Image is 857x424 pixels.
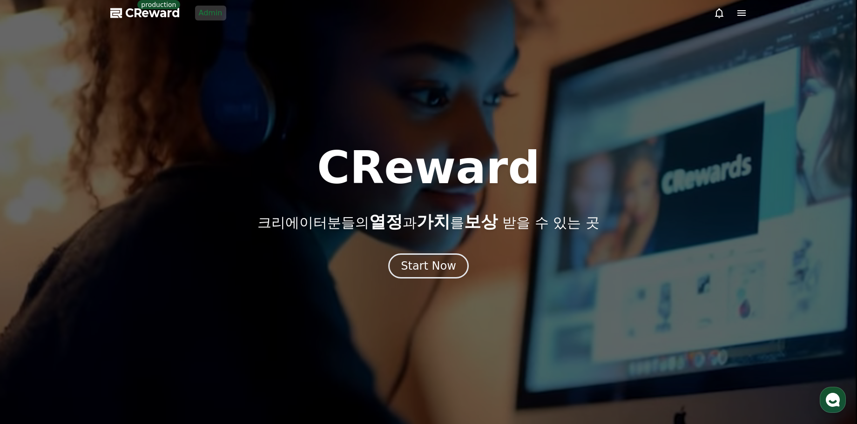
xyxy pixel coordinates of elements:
[85,309,96,317] span: 대화
[257,212,599,231] p: 크리에이터분들의 과 를 받을 수 있는 곳
[317,146,540,190] h1: CReward
[61,295,120,318] a: 대화
[369,212,403,231] span: 열정
[195,6,226,20] a: Admin
[144,309,155,316] span: 설정
[125,6,180,20] span: CReward
[388,263,469,272] a: Start Now
[3,295,61,318] a: 홈
[401,258,456,273] div: Start Now
[29,309,35,316] span: 홈
[110,6,180,20] a: CReward
[120,295,179,318] a: 설정
[417,212,450,231] span: 가치
[464,212,498,231] span: 보상
[388,253,469,278] button: Start Now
